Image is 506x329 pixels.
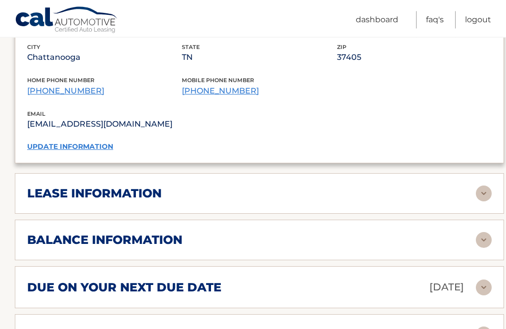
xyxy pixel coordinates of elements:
a: [PHONE_NUMBER] [182,87,259,96]
h2: lease information [27,187,162,201]
span: home phone number [27,77,94,84]
img: accordion-rest.svg [476,186,492,202]
p: TN [182,51,337,65]
a: Logout [465,11,491,29]
p: 37405 [337,51,492,65]
span: city [27,44,40,51]
img: accordion-rest.svg [476,280,492,296]
a: [PHONE_NUMBER] [27,87,104,96]
h2: due on your next due date [27,281,221,295]
a: update information [27,142,113,151]
img: accordion-rest.svg [476,233,492,248]
p: [EMAIL_ADDRESS][DOMAIN_NAME] [27,118,259,132]
a: Cal Automotive [15,6,119,35]
span: zip [337,44,346,51]
span: mobile phone number [182,77,254,84]
a: Dashboard [356,11,398,29]
p: [DATE] [429,279,464,296]
a: FAQ's [426,11,444,29]
p: Chattanooga [27,51,182,65]
span: state [182,44,200,51]
span: email [27,111,45,118]
h2: balance information [27,233,182,248]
